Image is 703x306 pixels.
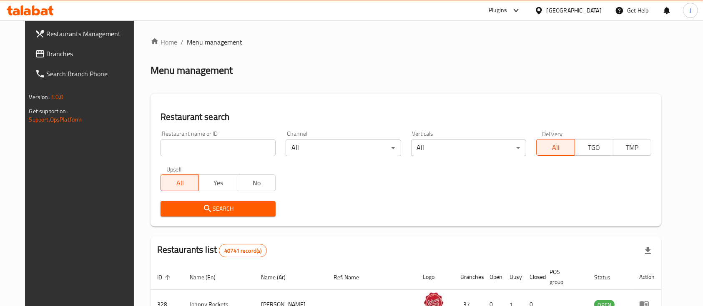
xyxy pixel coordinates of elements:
a: Branches [28,44,143,64]
a: Search Branch Phone [28,64,143,84]
button: All [536,139,575,156]
button: Search [161,201,276,216]
a: Home [151,37,177,47]
h2: Restaurants list [157,244,267,257]
span: No [241,177,272,189]
label: Upsell [166,166,182,172]
th: Open [483,264,503,290]
span: Name (En) [190,272,226,282]
span: Search Branch Phone [47,69,136,79]
span: J [690,6,691,15]
span: Version: [29,92,50,102]
div: All [286,139,401,156]
div: [GEOGRAPHIC_DATA] [547,6,602,15]
button: Yes [198,174,237,191]
input: Search for restaurant name or ID.. [161,139,276,156]
div: Total records count [219,244,267,257]
span: Get support on: [29,106,68,117]
span: Ref. Name [334,272,370,282]
label: Delivery [542,131,563,137]
h2: Restaurant search [161,111,652,123]
a: Support.OpsPlatform [29,114,82,125]
button: TMP [613,139,652,156]
div: All [411,139,526,156]
span: Restaurants Management [47,29,136,39]
span: All [540,142,572,154]
span: POS group [550,267,578,287]
span: 40741 record(s) [219,247,266,255]
span: 1.0.0 [51,92,64,102]
span: TMP [617,142,648,154]
button: No [237,174,276,191]
a: Restaurants Management [28,24,143,44]
th: Logo [417,264,454,290]
span: ID [157,272,173,282]
h2: Menu management [151,64,233,77]
span: Status [594,272,621,282]
span: Branches [47,49,136,59]
div: Export file [638,241,658,261]
span: Name (Ar) [261,272,296,282]
th: Busy [503,264,523,290]
th: Action [633,264,661,290]
span: TGO [578,142,610,154]
li: / [181,37,183,47]
div: Plugins [489,5,507,15]
th: Branches [454,264,483,290]
nav: breadcrumb [151,37,662,47]
span: Yes [202,177,234,189]
th: Closed [523,264,543,290]
span: All [164,177,196,189]
button: All [161,174,199,191]
button: TGO [575,139,613,156]
span: Menu management [187,37,242,47]
span: Search [167,204,269,214]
